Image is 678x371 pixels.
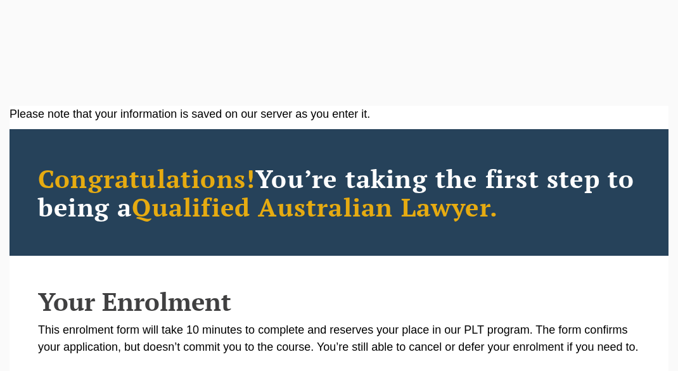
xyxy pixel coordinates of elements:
[10,106,668,123] div: Please note that your information is saved on our server as you enter it.
[38,287,640,315] h2: Your Enrolment
[132,190,498,223] span: Qualified Australian Lawyer.
[38,161,255,195] span: Congratulations!
[38,164,640,221] h2: You’re taking the first step to being a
